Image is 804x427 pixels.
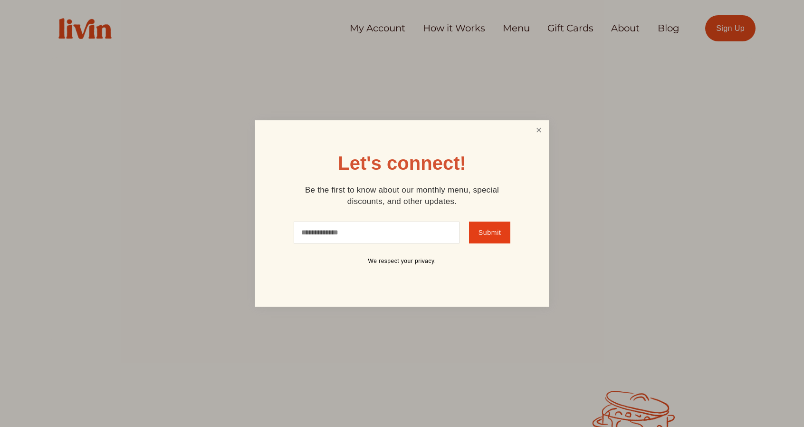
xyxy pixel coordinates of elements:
[338,154,466,173] h1: Let's connect!
[288,258,516,265] p: We respect your privacy.
[288,184,516,207] p: Be the first to know about our monthly menu, special discounts, and other updates.
[469,222,510,243] button: Submit
[479,229,501,236] span: Submit
[530,122,548,139] a: Close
